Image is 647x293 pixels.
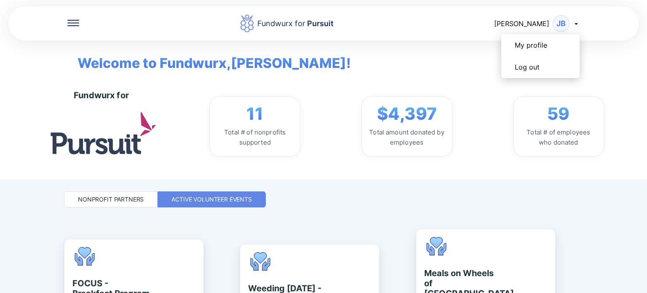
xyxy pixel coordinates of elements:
[65,40,351,73] span: Welcome to Fundwurx, [PERSON_NAME] !
[377,104,437,124] span: $4,397
[51,112,156,154] img: logo.jpg
[515,41,547,49] div: My profile
[246,104,263,124] span: 11
[171,195,252,204] div: Active Volunteer Events
[515,63,540,71] div: Log out
[369,127,445,148] div: Total amount donated by employees
[520,127,597,148] div: Total # of employees who donated
[553,15,569,32] div: JB
[547,104,569,124] span: 59
[305,19,334,28] span: Pursuit
[78,195,144,204] div: Nonprofit Partners
[494,19,549,28] span: [PERSON_NAME]
[217,127,293,148] div: Total # of nonprofits supported
[74,90,129,100] div: Fundwurx for
[257,18,334,30] div: Fundwurx for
